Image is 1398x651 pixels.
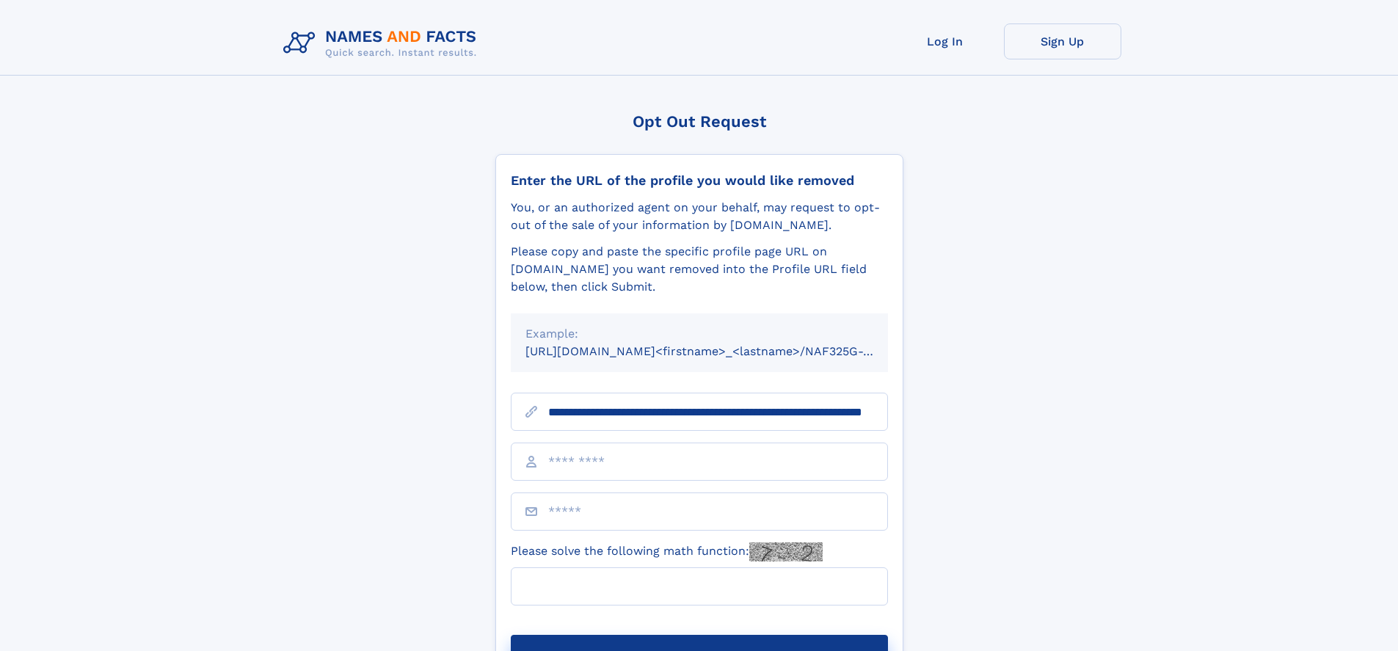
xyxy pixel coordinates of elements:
div: Please copy and paste the specific profile page URL on [DOMAIN_NAME] you want removed into the Pr... [511,243,888,296]
div: Enter the URL of the profile you would like removed [511,172,888,189]
a: Log In [887,23,1004,59]
a: Sign Up [1004,23,1121,59]
div: Opt Out Request [495,112,903,131]
small: [URL][DOMAIN_NAME]<firstname>_<lastname>/NAF325G-xxxxxxxx [525,344,916,358]
img: Logo Names and Facts [277,23,489,63]
div: You, or an authorized agent on your behalf, may request to opt-out of the sale of your informatio... [511,199,888,234]
div: Example: [525,325,873,343]
label: Please solve the following math function: [511,542,823,561]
